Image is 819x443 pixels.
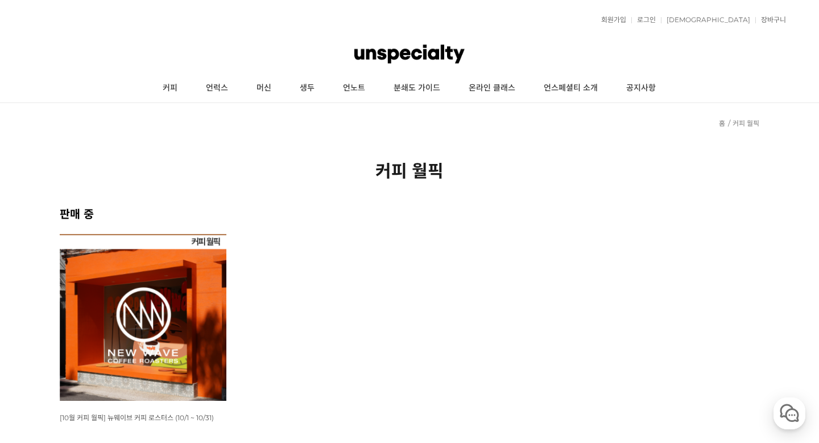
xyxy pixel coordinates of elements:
a: 커피 [148,74,192,102]
a: 온라인 클래스 [454,74,530,102]
a: 커피 월픽 [733,119,759,128]
a: 로그인 [631,17,656,23]
a: 언스페셜티 소개 [530,74,612,102]
span: [10월 커피 월픽] 뉴웨이브 커피 로스터스 (10/1 ~ 10/31) [60,413,214,422]
a: 홈 [719,119,725,128]
img: [10월 커피 월픽] 뉴웨이브 커피 로스터스 (10/1 ~ 10/31) [60,234,226,401]
a: 분쇄도 가이드 [379,74,454,102]
a: [DEMOGRAPHIC_DATA] [661,17,750,23]
a: 머신 [242,74,286,102]
a: 언노트 [329,74,379,102]
a: [10월 커피 월픽] 뉴웨이브 커피 로스터스 (10/1 ~ 10/31) [60,413,214,422]
a: 장바구니 [755,17,786,23]
a: 생두 [286,74,329,102]
img: 언스페셜티 몰 [354,37,465,71]
a: 언럭스 [192,74,242,102]
a: 회원가입 [595,17,626,23]
a: 공지사항 [612,74,670,102]
h2: 커피 월픽 [60,157,759,182]
h2: 판매 중 [60,205,759,221]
